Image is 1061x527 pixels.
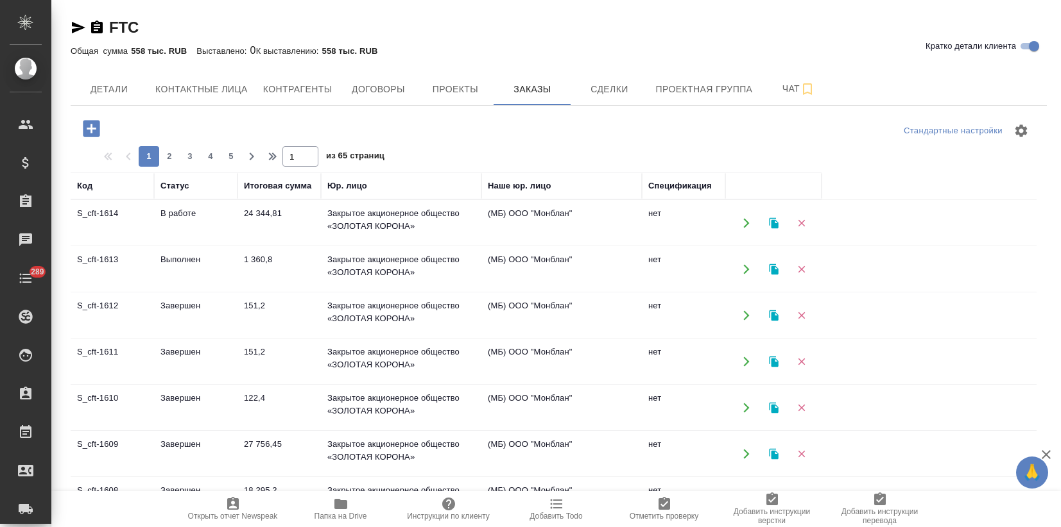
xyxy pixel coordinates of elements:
[321,201,481,246] td: Закрытое акционерное общество «ЗОЛОТАЯ КОРОНА»
[501,81,563,97] span: Заказы
[761,440,787,467] button: Клонировать
[642,247,725,292] td: нет
[733,302,759,328] button: Открыть
[89,20,105,35] button: Скопировать ссылку
[630,512,698,521] span: Отметить проверку
[424,81,486,97] span: Проекты
[321,431,481,476] td: Закрытое акционерное общество «ЗОЛОТАЯ КОРОНА»
[481,293,642,338] td: (МБ) ООО "Монблан"
[237,478,321,523] td: 18 295,2
[642,385,725,430] td: нет
[395,491,503,527] button: Инструкции по клиенту
[77,180,92,192] div: Код
[326,148,384,167] span: из 65 страниц
[733,210,759,236] button: Открыть
[481,339,642,384] td: (МБ) ООО "Монблан"
[800,81,815,97] svg: Подписаться
[733,256,759,282] button: Открыть
[788,256,815,282] button: Удалить
[71,46,131,56] p: Общая сумма
[761,210,787,236] button: Клонировать
[109,19,139,36] a: FTC
[761,348,787,374] button: Клонировать
[237,201,321,246] td: 24 344,81
[327,180,367,192] div: Юр. лицо
[648,180,712,192] div: Спецификация
[237,339,321,384] td: 151,2
[761,256,787,282] button: Клонировать
[488,180,551,192] div: Наше юр. лицо
[788,210,815,236] button: Удалить
[71,478,154,523] td: S_cft-1608
[237,431,321,476] td: 27 756,45
[154,201,237,246] td: В работе
[71,201,154,246] td: S_cft-1614
[788,394,815,421] button: Удалить
[23,265,52,278] span: 289
[179,491,287,527] button: Открыть отчет Newspeak
[188,512,278,521] span: Открыть отчет Newspeak
[315,512,367,521] span: Папка на Drive
[159,146,180,167] button: 2
[71,385,154,430] td: S_cft-1610
[154,431,237,476] td: Завершен
[180,146,200,167] button: 3
[642,478,725,523] td: нет
[761,394,787,421] button: Клонировать
[321,247,481,292] td: Закрытое акционерное общество «ЗОЛОТАЯ КОРОНА»
[655,81,752,97] span: Проектная группа
[503,491,610,527] button: Добавить Todo
[287,491,395,527] button: Папка на Drive
[926,40,1016,53] span: Кратко детали клиента
[131,46,196,56] p: 558 тыс. RUB
[642,339,725,384] td: нет
[481,385,642,430] td: (МБ) ООО "Монблан"
[347,81,409,97] span: Договоры
[768,81,829,97] span: Чат
[1016,456,1048,489] button: 🙏
[221,146,241,167] button: 5
[481,478,642,523] td: (МБ) ООО "Монблан"
[322,46,388,56] p: 558 тыс. RUB
[834,507,926,525] span: Добавить инструкции перевода
[256,46,322,56] p: К выставлению:
[196,46,250,56] p: Выставлено:
[154,293,237,338] td: Завершен
[901,121,1006,141] div: split button
[642,293,725,338] td: нет
[154,478,237,523] td: Завершен
[321,339,481,384] td: Закрытое акционерное общество «ЗОЛОТАЯ КОРОНА»
[788,348,815,374] button: Удалить
[71,247,154,292] td: S_cft-1613
[74,115,109,142] button: Добавить проект
[642,431,725,476] td: нет
[321,478,481,523] td: Закрытое акционерное общество «ЗОЛОТАЯ КОРОНА»
[155,81,248,97] span: Контактные лица
[321,385,481,430] td: Закрытое акционерное общество «ЗОЛОТАЯ КОРОНА»
[761,302,787,328] button: Клонировать
[578,81,640,97] span: Сделки
[237,293,321,338] td: 151,2
[237,247,321,292] td: 1 360,8
[154,385,237,430] td: Завершен
[481,247,642,292] td: (МБ) ООО "Монблан"
[733,348,759,374] button: Открыть
[71,293,154,338] td: S_cft-1612
[180,150,200,163] span: 3
[726,507,818,525] span: Добавить инструкции верстки
[718,491,826,527] button: Добавить инструкции верстки
[200,150,221,163] span: 4
[71,431,154,476] td: S_cft-1609
[788,302,815,328] button: Удалить
[610,491,718,527] button: Отметить проверку
[407,512,490,521] span: Инструкции по клиенту
[160,180,189,192] div: Статус
[761,487,787,513] button: Клонировать
[481,431,642,476] td: (МБ) ООО "Монблан"
[788,487,815,513] button: Удалить
[642,201,725,246] td: нет
[826,491,934,527] button: Добавить инструкции перевода
[71,20,86,35] button: Скопировать ссылку для ЯМессенджера
[244,180,311,192] div: Итоговая сумма
[3,262,48,294] a: 289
